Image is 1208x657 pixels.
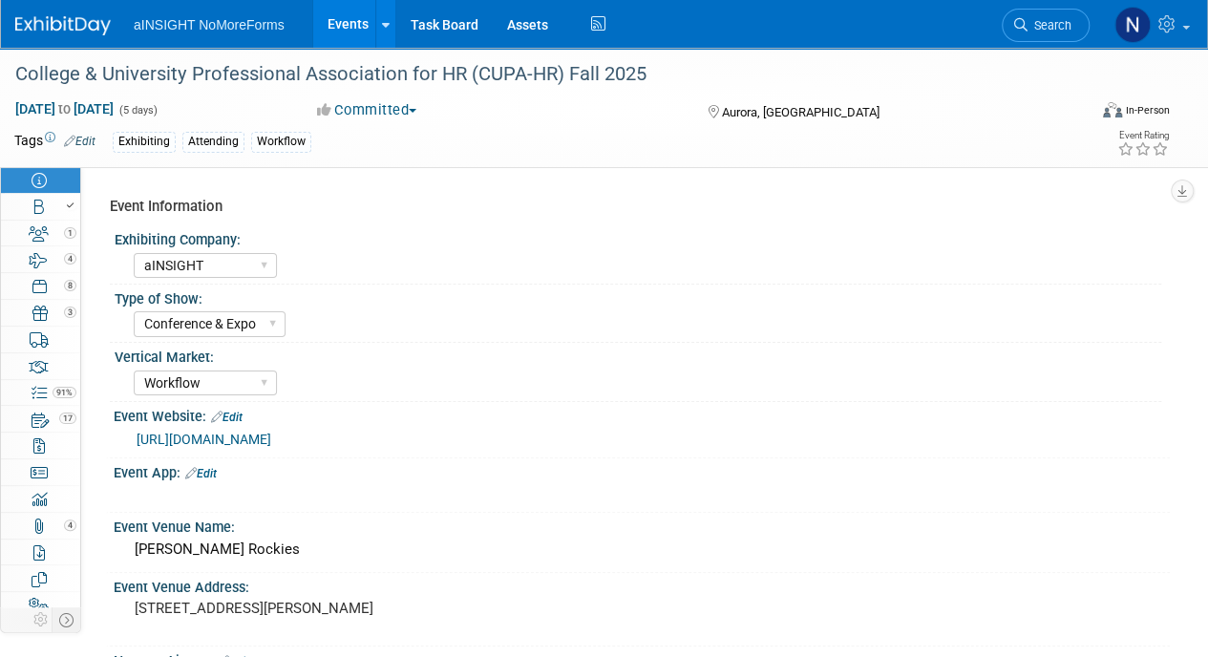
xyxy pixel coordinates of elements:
div: Workflow [251,132,311,152]
div: College & University Professional Association for HR (CUPA-HR) Fall 2025 [9,57,1071,92]
a: 3 [1,300,80,326]
div: Event Format [1001,99,1170,128]
span: [DATE] [DATE] [14,100,115,117]
td: Personalize Event Tab Strip [30,607,53,632]
div: Event App: [114,458,1170,483]
div: Exhibiting [113,132,176,152]
pre: [STREET_ADDRESS][PERSON_NAME] [135,600,533,617]
a: Search [1002,9,1090,42]
a: Edit [64,135,95,148]
img: Nichole Brown [1114,7,1151,43]
div: Exhibiting Company: [115,225,1161,249]
div: Event Rating [1117,131,1169,140]
a: 4 [1,513,80,539]
span: Search [1028,18,1071,32]
i: Booth reservation complete [67,201,74,209]
a: 4 [1,246,80,272]
td: Toggle Event Tabs [53,607,81,632]
a: Edit [211,411,243,424]
div: Event Information [110,197,1155,217]
span: 1 [64,227,76,239]
span: Aurora, [GEOGRAPHIC_DATA] [721,105,879,119]
img: Format-Inperson.png [1103,102,1122,117]
div: Attending [182,132,244,152]
span: aINSIGHT NoMoreForms [134,17,285,32]
a: 91% [1,380,80,406]
span: 4 [64,253,76,265]
span: 4 [64,519,76,531]
img: ExhibitDay [15,16,111,35]
div: Event Venue Address: [114,573,1170,597]
button: Committed [310,100,424,120]
td: Tags [14,131,95,153]
a: 8 [1,273,80,299]
span: 3 [64,307,76,318]
div: Event Website: [114,402,1170,427]
span: 8 [64,280,76,291]
div: Event Venue Name: [114,513,1170,537]
span: (5 days) [117,104,158,117]
a: Edit [185,467,217,480]
a: 17 [1,406,80,432]
div: [PERSON_NAME] Rockies [128,535,1155,564]
a: 1 [1,221,80,246]
div: In-Person [1125,103,1170,117]
a: [URL][DOMAIN_NAME] [137,432,271,447]
div: Type of Show: [115,285,1161,308]
div: Vertical Market: [115,343,1161,367]
span: 17 [59,413,76,424]
span: 91% [53,387,76,398]
span: to [55,101,74,117]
